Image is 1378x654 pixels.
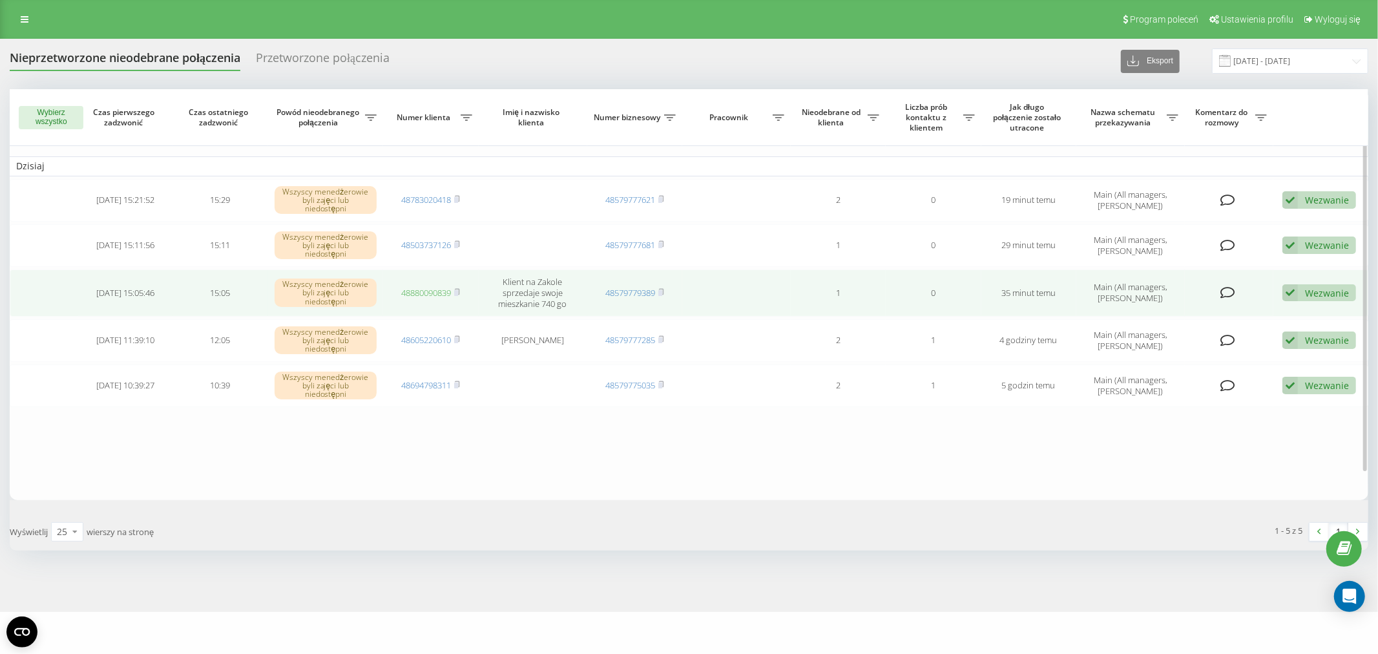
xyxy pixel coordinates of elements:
[1121,50,1180,73] button: Eksport
[78,364,172,407] td: [DATE] 10:39:27
[19,106,83,129] button: Wybierz wszystko
[78,269,172,317] td: [DATE] 15:05:46
[1191,107,1255,127] span: Komentarz do rozmowy
[1076,224,1185,267] td: Main (All managers, [PERSON_NAME])
[886,364,981,407] td: 1
[401,334,451,346] a: 48605220610
[1076,269,1185,317] td: Main (All managers, [PERSON_NAME])
[981,179,1076,222] td: 19 minut temu
[886,179,981,222] td: 0
[886,269,981,317] td: 0
[886,224,981,267] td: 0
[479,269,587,317] td: Klient na Zakole sprzedaje swoje mieszkanie 740 go
[275,186,377,215] div: Wszyscy menedżerowie byli zajęci lub niedostępni
[172,364,267,407] td: 10:39
[1315,14,1361,25] span: Wyloguj się
[78,224,172,267] td: [DATE] 15:11:56
[981,224,1076,267] td: 29 minut temu
[10,526,48,538] span: Wyświetlij
[1329,523,1348,541] a: 1
[605,194,655,206] a: 48579777621
[1334,581,1365,612] div: Open Intercom Messenger
[1305,379,1349,392] div: Wezwanie
[10,51,240,71] div: Nieprzetworzone nieodebrane połączenia
[981,269,1076,317] td: 35 minut temu
[1221,14,1293,25] span: Ustawienia profilu
[78,179,172,222] td: [DATE] 15:21:52
[992,102,1065,132] span: Jak długo połączenie zostało utracone
[981,364,1076,407] td: 5 godzin temu
[183,107,257,127] span: Czas ostatniego zadzwonić
[1305,334,1349,346] div: Wezwanie
[791,269,886,317] td: 1
[172,269,267,317] td: 15:05
[791,179,886,222] td: 2
[886,319,981,362] td: 1
[981,319,1076,362] td: 4 godziny temu
[390,112,460,123] span: Numer klienta
[57,525,67,538] div: 25
[401,194,451,206] a: 48783020418
[172,319,267,362] td: 12:05
[490,107,576,127] span: Imię i nazwisko klienta
[1076,179,1185,222] td: Main (All managers, [PERSON_NAME])
[172,224,267,267] td: 15:11
[1076,364,1185,407] td: Main (All managers, [PERSON_NAME])
[87,526,154,538] span: wierszy na stronę
[1083,107,1167,127] span: Nazwa schematu przekazywania
[594,112,664,123] span: Numer biznesowy
[275,107,366,127] span: Powód nieodebranego połączenia
[401,379,451,391] a: 48694798311
[791,364,886,407] td: 2
[401,239,451,251] a: 48503737126
[791,224,886,267] td: 1
[605,334,655,346] a: 48579777285
[1076,319,1185,362] td: Main (All managers, [PERSON_NAME])
[797,107,868,127] span: Nieodebrane od klienta
[256,51,390,71] div: Przetworzone połączenia
[791,319,886,362] td: 2
[1305,239,1349,251] div: Wezwanie
[1305,194,1349,206] div: Wezwanie
[275,231,377,260] div: Wszyscy menedżerowie byli zajęci lub niedostępni
[479,319,587,362] td: [PERSON_NAME]
[6,617,37,648] button: Open CMP widget
[1305,287,1349,299] div: Wezwanie
[605,287,655,299] a: 48579779389
[275,372,377,400] div: Wszyscy menedżerowie byli zajęci lub niedostępni
[1130,14,1198,25] span: Program poleceń
[275,279,377,307] div: Wszyscy menedżerowie byli zajęci lub niedostępni
[172,179,267,222] td: 15:29
[892,102,963,132] span: Liczba prób kontaktu z klientem
[78,319,172,362] td: [DATE] 11:39:10
[401,287,451,299] a: 48880090839
[89,107,162,127] span: Czas pierwszego zadzwonić
[1275,524,1303,537] div: 1 - 5 z 5
[275,326,377,355] div: Wszyscy menedżerowie byli zajęci lub niedostępni
[10,156,1368,176] td: Dzisiaj
[605,379,655,391] a: 48579775035
[689,112,773,123] span: Pracownik
[605,239,655,251] a: 48579777681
